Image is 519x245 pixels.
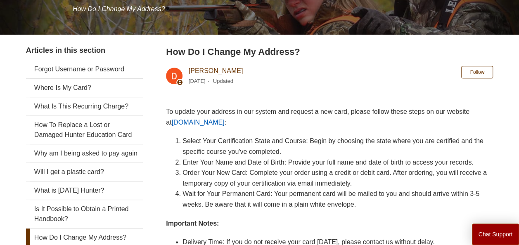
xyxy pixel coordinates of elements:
a: Why am I being asked to pay again [26,144,143,163]
a: How To Replace a Lost or Damaged Hunter Education Card [26,116,143,144]
a: Is It Possible to Obtain a Printed Handbook? [26,200,143,228]
span: Articles in this section [26,46,105,54]
li: Updated [213,78,233,84]
li: Wait for Your Permanent Card: Your permanent card will be mailed to you and should arrive within ... [182,188,493,210]
time: 03/04/2024, 10:52 [189,78,206,84]
h2: How Do I Change My Address? [166,45,493,59]
a: Will I get a plastic card? [26,163,143,181]
button: Follow Article [461,66,493,78]
p: To update your address in our system and request a new card, please follow these steps on our web... [166,106,493,127]
li: Order Your New Card: Complete your order using a credit or debit card. After ordering, you will r... [182,167,493,188]
span: How Do I Change My Address? [73,5,165,12]
li: Enter Your Name and Date of Birth: Provide your full name and date of birth to access your records. [182,157,493,168]
a: Forgot Username or Password [26,60,143,78]
a: [PERSON_NAME] [189,67,243,74]
a: [DOMAIN_NAME] [172,119,225,126]
a: What is [DATE] Hunter? [26,181,143,200]
a: Where Is My Card? [26,79,143,97]
li: Select Your Certification State and Course: Begin by choosing the state where you are certified a... [182,136,493,157]
a: What Is This Recurring Charge? [26,97,143,115]
strong: Important Notes: [166,220,219,227]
